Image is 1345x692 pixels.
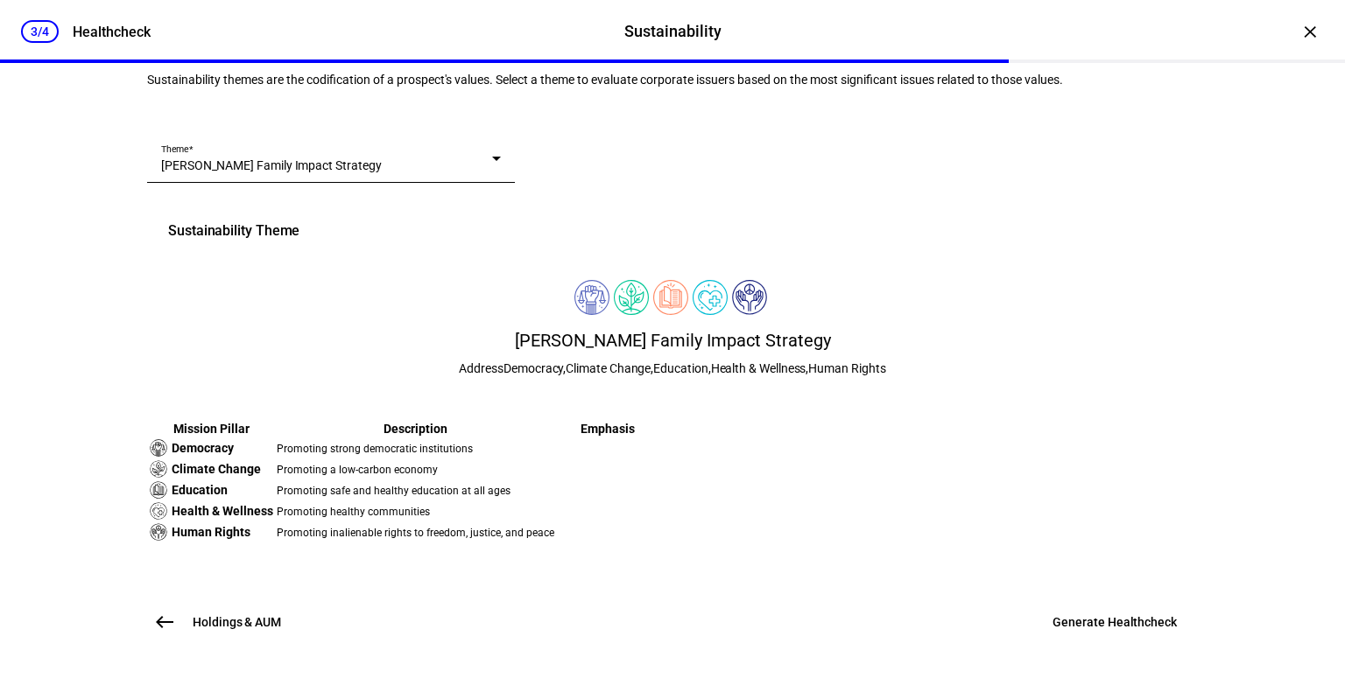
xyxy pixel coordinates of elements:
img: education.svg [150,481,167,499]
span: Promoting a low-carbon economy [277,464,438,476]
div: Sustainability [624,20,722,43]
span: Holdings & AUM [193,613,281,631]
img: democracy.colored.svg [574,280,609,315]
mat-label: Theme [161,143,189,154]
span: Democracy , [503,361,566,375]
span: Generate Healthcheck [1053,613,1177,631]
span: Human Rights [172,524,250,540]
span: [PERSON_NAME] Family Impact Strategy [161,158,381,172]
b: Address [459,361,503,375]
img: democracy.svg [150,439,167,457]
img: healthWellness.svg [150,502,167,520]
div: Sustainability Theme [147,199,1198,262]
div: 3/4 [21,20,59,43]
th: Mission Pillar [149,421,274,437]
span: Promoting healthy communities [277,506,430,518]
img: humanRights.colored.svg [732,280,767,315]
span: Health & Wellness [172,503,273,519]
img: climateChange.colored.svg [614,280,649,315]
span: Health & Wellness , [711,361,809,375]
div: × [1296,17,1324,45]
span: Democracy [172,440,234,456]
span: Promoting strong democratic institutions [277,443,473,455]
mat-icon: west [154,612,175,633]
th: Description [276,421,555,437]
span: Education [172,482,228,498]
th: Emphasis [557,421,658,437]
span: Promoting safe and healthy education at all ages [277,485,511,497]
button: Generate Healthcheck [1032,605,1198,640]
img: humanRights.svg [150,523,167,541]
div: [PERSON_NAME] Family Impact Strategy [147,328,1198,353]
img: healthWellness.colored.svg [693,280,728,315]
p: Sustainability themes are the codification of a prospect's values. Select a theme to evaluate cor... [147,73,1198,87]
button: Holdings & AUM [147,605,292,640]
img: education.colored.svg [653,280,688,315]
span: Climate Change [172,461,261,477]
div: Healthcheck [73,24,151,40]
span: Climate Change , [566,361,653,375]
img: climateChange.svg [150,460,167,478]
span: Human Rights [808,361,885,375]
span: Promoting inalienable rights to freedom, justice, and peace [277,527,554,539]
span: Education , [653,361,710,375]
